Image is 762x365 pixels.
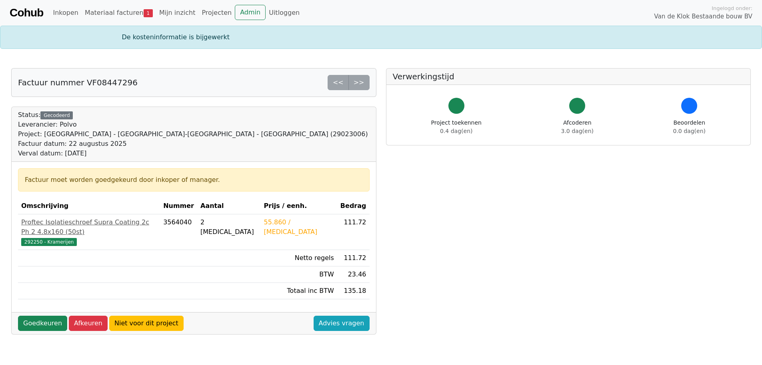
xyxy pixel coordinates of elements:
[561,119,594,135] div: Afcoderen
[160,198,197,214] th: Nummer
[160,214,197,250] td: 3564040
[431,119,482,135] div: Project toekennen
[337,266,370,283] td: 23.46
[264,218,334,237] div: 55.860 / [MEDICAL_DATA]
[50,5,81,21] a: Inkopen
[561,128,594,134] span: 3.0 dag(en)
[654,12,752,21] span: Van de Klok Bestaande bouw BV
[235,5,266,20] a: Admin
[18,198,160,214] th: Omschrijving
[82,5,156,21] a: Materiaal facturen1
[69,316,108,331] a: Afkeuren
[337,250,370,266] td: 111.72
[109,316,184,331] a: Niet voor dit project
[261,250,337,266] td: Netto regels
[261,283,337,299] td: Totaal inc BTW
[337,214,370,250] td: 111.72
[21,238,77,246] span: 292250 - Kramerijen
[10,3,43,22] a: Cohub
[144,9,153,17] span: 1
[712,4,752,12] span: Ingelogd onder:
[440,128,472,134] span: 0.4 dag(en)
[673,128,706,134] span: 0.0 dag(en)
[25,175,363,185] div: Factuur moet worden goedgekeurd door inkoper of manager.
[18,139,368,149] div: Factuur datum: 22 augustus 2025
[393,72,744,81] h5: Verwerkingstijd
[21,218,157,237] div: Proftec Isolatieschroef Supra Coating 2c Ph 2 4.8x160 (50st)
[40,111,73,119] div: Gecodeerd
[18,316,67,331] a: Goedkeuren
[18,78,138,87] h5: Factuur nummer VF08447296
[314,316,370,331] a: Advies vragen
[21,218,157,246] a: Proftec Isolatieschroef Supra Coating 2c Ph 2 4.8x160 (50st)292250 - Kramerijen
[337,283,370,299] td: 135.18
[261,198,337,214] th: Prijs / eenh.
[18,149,368,158] div: Verval datum: [DATE]
[673,119,706,135] div: Beoordelen
[18,120,368,129] div: Leverancier: Polvo
[117,32,645,42] div: De kosteninformatie is bijgewerkt
[337,198,370,214] th: Bedrag
[18,129,368,139] div: Project: [GEOGRAPHIC_DATA] - [GEOGRAPHIC_DATA]-[GEOGRAPHIC_DATA] - [GEOGRAPHIC_DATA] (29023006)
[156,5,199,21] a: Mijn inzicht
[198,5,235,21] a: Projecten
[261,266,337,283] td: BTW
[197,198,261,214] th: Aantal
[266,5,303,21] a: Uitloggen
[18,110,368,158] div: Status:
[200,218,258,237] div: 2 [MEDICAL_DATA]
